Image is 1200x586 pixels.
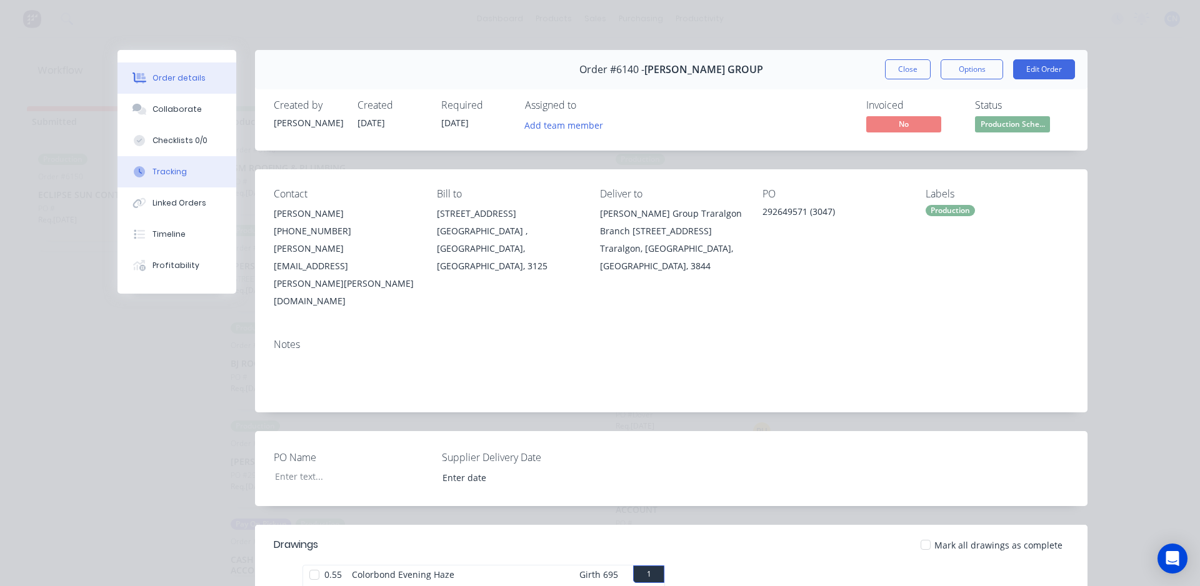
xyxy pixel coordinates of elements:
[117,156,236,187] button: Tracking
[441,117,469,129] span: [DATE]
[633,565,664,583] button: 1
[152,166,187,177] div: Tracking
[600,188,743,200] div: Deliver to
[357,99,426,111] div: Created
[117,250,236,281] button: Profitability
[357,117,385,129] span: [DATE]
[274,205,417,310] div: [PERSON_NAME][PHONE_NUMBER][PERSON_NAME][EMAIL_ADDRESS][PERSON_NAME][PERSON_NAME][DOMAIN_NAME]
[152,229,186,240] div: Timeline
[152,197,206,209] div: Linked Orders
[274,339,1069,350] div: Notes
[600,205,743,275] div: [PERSON_NAME] Group Traralgon Branch [STREET_ADDRESS]Traralgon, [GEOGRAPHIC_DATA], [GEOGRAPHIC_DA...
[117,62,236,94] button: Order details
[866,116,941,132] span: No
[152,135,207,146] div: Checklists 0/0
[437,205,580,275] div: [STREET_ADDRESS][GEOGRAPHIC_DATA] , [GEOGRAPHIC_DATA], [GEOGRAPHIC_DATA], 3125
[579,565,618,584] span: Girth 695
[518,116,610,133] button: Add team member
[579,64,644,76] span: Order #6140 -
[319,565,347,584] span: 0.55
[117,219,236,250] button: Timeline
[274,222,417,240] div: [PHONE_NUMBER]
[1157,544,1187,574] div: Open Intercom Messenger
[926,188,1069,200] div: Labels
[866,99,960,111] div: Invoiced
[600,240,743,275] div: Traralgon, [GEOGRAPHIC_DATA], [GEOGRAPHIC_DATA], 3844
[525,116,610,133] button: Add team member
[347,565,459,584] span: Colorbond Evening Haze
[117,125,236,156] button: Checklists 0/0
[437,222,580,275] div: [GEOGRAPHIC_DATA] , [GEOGRAPHIC_DATA], [GEOGRAPHIC_DATA], 3125
[152,72,206,84] div: Order details
[975,99,1069,111] div: Status
[941,59,1003,79] button: Options
[437,188,580,200] div: Bill to
[525,99,650,111] div: Assigned to
[762,205,906,222] div: 292649571 (3047)
[274,450,430,465] label: PO Name
[600,205,743,240] div: [PERSON_NAME] Group Traralgon Branch [STREET_ADDRESS]
[442,450,598,465] label: Supplier Delivery Date
[274,240,417,310] div: [PERSON_NAME][EMAIL_ADDRESS][PERSON_NAME][PERSON_NAME][DOMAIN_NAME]
[117,94,236,125] button: Collaborate
[152,260,199,271] div: Profitability
[441,99,510,111] div: Required
[975,116,1050,132] span: Production Sche...
[274,188,417,200] div: Contact
[762,188,906,200] div: PO
[274,116,342,129] div: [PERSON_NAME]
[926,205,975,216] div: Production
[437,205,580,222] div: [STREET_ADDRESS]
[644,64,763,76] span: [PERSON_NAME] GROUP
[885,59,931,79] button: Close
[934,539,1062,552] span: Mark all drawings as complete
[975,116,1050,135] button: Production Sche...
[274,537,318,552] div: Drawings
[117,187,236,219] button: Linked Orders
[1013,59,1075,79] button: Edit Order
[274,205,417,222] div: [PERSON_NAME]
[434,468,589,487] input: Enter date
[274,99,342,111] div: Created by
[152,104,202,115] div: Collaborate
